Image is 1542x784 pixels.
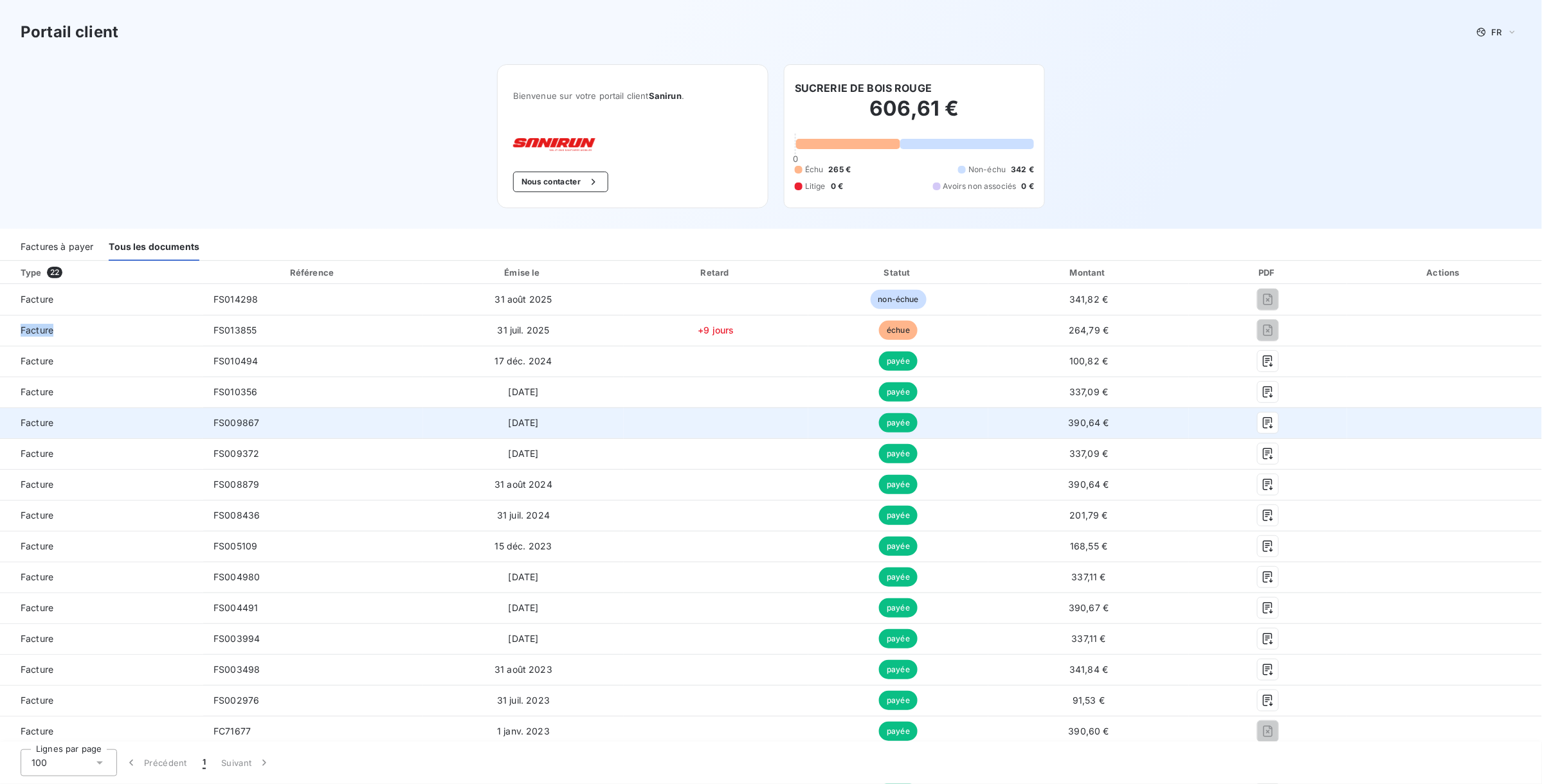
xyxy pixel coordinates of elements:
span: FS010356 [213,386,257,397]
span: 0 € [831,181,843,192]
span: FR [1492,27,1502,37]
span: Facture [10,663,193,676]
button: Suivant [213,749,278,776]
span: 390,60 € [1069,726,1109,736]
div: Type [13,266,201,279]
span: 341,84 € [1069,664,1108,675]
span: Facture [10,601,193,614]
span: [DATE] [509,448,539,459]
span: 31 août 2024 [494,479,552,490]
span: payée [879,475,918,494]
span: 390,67 € [1069,602,1109,613]
span: payée [879,537,918,556]
span: Bienvenue sur votre portail client . [513,91,752,101]
span: Facture [10,293,193,306]
span: Non-échu [968,164,1006,175]
span: [DATE] [509,602,539,613]
span: 15 déc. 2023 [495,540,552,551]
div: Émise le [426,266,621,279]
span: 390,64 € [1069,479,1109,490]
button: Précédent [117,749,195,776]
span: Facture [10,571,193,584]
span: FS002976 [213,695,259,706]
span: payée [879,444,918,463]
span: +9 jours [698,325,734,335]
span: FS003498 [213,664,260,675]
span: 31 juil. 2024 [497,510,550,521]
div: Factures à payer [21,234,93,261]
div: Montant [991,266,1186,279]
span: 337,11 € [1072,571,1106,582]
span: payée [879,660,918,679]
span: Avoirs non associés [943,181,1017,192]
span: FS004491 [213,602,258,613]
span: Facture [10,509,193,522]
span: Litige [805,181,826,192]
div: Actions [1350,266,1539,279]
span: 337,11 € [1072,633,1106,644]
span: Échu [805,164,824,175]
button: Nous contacter [513,172,608,192]
span: payée [879,506,918,525]
span: 201,79 € [1070,510,1108,521]
span: [DATE] [509,417,539,428]
button: 1 [195,749,213,776]
span: 31 juil. 2025 [498,325,550,335]
span: [DATE] [509,633,539,644]
span: 1 janv. 2023 [497,726,550,736]
span: payée [879,629,918,648]
span: 22 [47,267,62,278]
span: Facture [10,447,193,460]
span: payée [879,567,918,587]
span: FS010494 [213,355,258,366]
span: 341,82 € [1069,294,1108,305]
span: 17 déc. 2024 [495,355,552,366]
span: payée [879,382,918,402]
span: 342 € [1011,164,1034,175]
span: [DATE] [509,571,539,582]
span: FS005109 [213,540,257,551]
span: FS004980 [213,571,260,582]
span: payée [879,352,918,371]
img: Company logo [513,138,595,151]
div: Retard [626,266,806,279]
span: 264,79 € [1069,325,1109,335]
span: FC71677 [213,726,251,736]
span: FS009867 [213,417,259,428]
span: 337,09 € [1069,448,1108,459]
span: 0 € [1022,181,1034,192]
div: Statut [811,266,986,279]
h6: SUCRERIE DE BOIS ROUGE [795,80,932,96]
span: Facture [10,632,193,645]
span: Facture [10,416,193,429]
span: Facture [10,324,193,337]
span: Sanirun [649,91,682,101]
span: FS009372 [213,448,259,459]
span: Facture [10,725,193,738]
span: payée [879,691,918,710]
span: échue [879,321,918,340]
h3: Portail client [21,21,118,44]
span: FS014298 [213,294,258,305]
span: 31 août 2023 [494,664,552,675]
span: 91,53 € [1073,695,1105,706]
span: 31 août 2025 [495,294,552,305]
span: 31 juil. 2023 [497,695,550,706]
h2: 606,61 € [795,96,1034,134]
div: Tous les documents [109,234,199,261]
div: PDF [1192,266,1345,279]
span: 1 [203,756,206,769]
span: 0 [793,154,798,164]
span: payée [879,598,918,618]
div: Référence [290,267,334,278]
span: non-échue [871,290,927,309]
span: Facture [10,355,193,368]
span: Facture [10,694,193,707]
span: payée [879,413,918,432]
span: Facture [10,478,193,491]
span: 100 [32,756,47,769]
span: 168,55 € [1070,540,1107,551]
span: 390,64 € [1069,417,1109,428]
span: 337,09 € [1069,386,1108,397]
span: Facture [10,386,193,398]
